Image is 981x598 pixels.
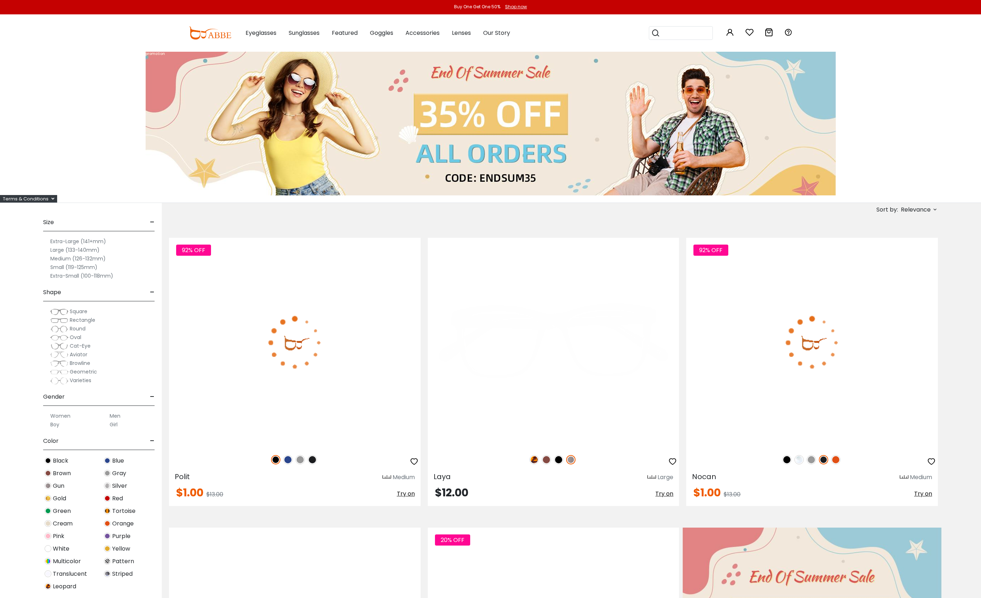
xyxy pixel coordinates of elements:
div: Large [657,473,673,482]
img: Black [554,455,563,464]
span: $1.00 [693,485,721,500]
span: Black [53,456,68,465]
label: Small (119-125mm) [50,263,97,272]
img: Brown [542,455,551,464]
img: White [45,545,51,552]
span: Featured [332,29,358,37]
img: Green [45,507,51,514]
span: Nocan [692,472,716,482]
img: Cat-Eye.png [50,343,68,350]
img: Gray [104,470,111,477]
span: Cream [53,519,73,528]
img: Leopard [530,455,539,464]
img: abbeglasses.com [189,27,231,40]
span: Gray [112,469,126,478]
img: Black [271,455,280,464]
span: Varieties [70,377,91,384]
img: Blue [283,455,293,464]
span: Cat-Eye [70,342,91,349]
img: Gun [45,482,51,489]
label: Extra-Small (100-118mm) [50,272,113,280]
span: 92% OFF [176,245,211,256]
span: Shape [43,284,61,301]
button: Try on [655,487,673,500]
img: Translucent [45,570,51,577]
span: $1.00 [176,485,203,500]
span: Silver [112,482,127,490]
img: Blue [104,457,111,464]
button: Try on [914,487,932,500]
img: Black [45,457,51,464]
div: Shop now [505,4,527,10]
img: Clear [794,455,804,464]
span: 20% OFF [435,534,470,546]
img: Silver [104,482,111,489]
img: Square.png [50,308,68,315]
label: Women [50,412,70,420]
img: Orange [104,520,111,527]
span: Gun [53,482,64,490]
button: Try on [397,487,415,500]
span: Gold [53,494,66,503]
img: Matte-black Nocan - TR ,Universal Bridge Fit [686,238,938,447]
img: Brown [45,470,51,477]
span: Try on [655,490,673,498]
h1: promotion [146,52,165,56]
div: Buy One Get One 50% [454,4,500,10]
span: Aviator [70,351,87,358]
img: Gun Laya - Plastic ,Universal Bridge Fit [428,238,679,447]
span: Sunglasses [289,29,320,37]
span: Purple [112,532,130,541]
span: Browline [70,360,90,367]
label: Girl [110,420,118,429]
div: Medium [910,473,932,482]
img: Pattern [104,558,111,565]
img: size ruler [382,475,391,480]
span: Eyeglasses [246,29,276,37]
span: $13.00 [724,490,741,499]
span: Oval [70,334,81,341]
label: Extra-Large (141+mm) [50,237,106,246]
img: Browline.png [50,360,68,367]
img: Red [104,495,111,502]
a: Shop now [501,4,527,10]
img: size ruler [647,475,656,480]
img: Purple [104,533,111,539]
img: Varieties.png [50,377,68,385]
img: Multicolor [45,558,51,565]
span: Sort by: [876,205,898,214]
span: Striped [112,570,133,578]
img: Black [782,455,792,464]
span: White [53,544,69,553]
img: Matte Black [308,455,317,464]
span: Geometric [70,368,97,375]
span: Green [53,507,71,515]
span: $12.00 [435,485,468,500]
span: Lenses [452,29,471,37]
img: Round.png [50,325,68,333]
span: Relevance [901,203,931,216]
span: Translucent [53,570,87,578]
span: Goggles [370,29,393,37]
span: Multicolor [53,557,81,566]
img: Tortoise [104,507,111,514]
span: Laya [434,472,451,482]
img: Aviator.png [50,351,68,358]
label: Men [110,412,120,420]
img: Pink [45,533,51,539]
span: 92% OFF [693,245,728,256]
span: Square [70,308,87,315]
span: Leopard [53,582,76,591]
span: Our Story [483,29,510,37]
label: Large (133-140mm) [50,246,100,254]
span: Red [112,494,123,503]
img: Cream [45,520,51,527]
span: Orange [112,519,134,528]
img: Gun [566,455,576,464]
img: Gray [807,455,816,464]
img: Geometric.png [50,368,68,376]
span: Tortoise [112,507,136,515]
img: Striped [104,570,111,577]
span: - [150,214,155,231]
